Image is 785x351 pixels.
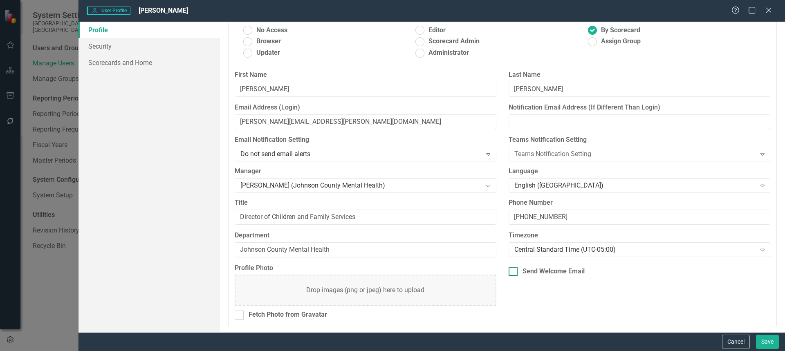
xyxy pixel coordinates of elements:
label: Last Name [509,70,770,80]
label: Phone Number [509,198,770,208]
button: Cancel [722,335,750,349]
span: Browser [256,37,281,46]
label: Profile Photo [235,264,496,273]
label: Email Address (Login) [235,103,496,112]
span: Administrator [428,48,469,58]
label: Title [235,198,496,208]
span: [PERSON_NAME] [139,7,188,14]
div: Do not send email alerts [240,150,482,159]
div: Fetch Photo from Gravatar [249,310,327,320]
a: Profile [78,22,220,38]
span: Assign Group [601,37,641,46]
span: By Scorecard [601,26,640,35]
label: Manager [235,167,496,176]
label: Timezone [509,231,770,240]
div: Teams Notification Setting [514,150,756,159]
label: Department [235,231,496,240]
label: Email Notification Setting [235,135,496,145]
span: User Profile [87,7,130,15]
label: Notification Email Address (If Different Than Login) [509,103,770,112]
span: Updater [256,48,280,58]
label: Language [509,167,770,176]
span: No Access [256,26,287,35]
div: Drop images (png or jpeg) here to upload [306,286,424,295]
button: Save [756,335,779,349]
a: Security [78,38,220,54]
a: Scorecards and Home [78,54,220,71]
div: [PERSON_NAME] (Johnson County Mental Health) [240,181,482,190]
div: Central Standard Time (UTC-05:00) [514,245,756,254]
div: Send Welcome Email [523,267,585,276]
label: First Name [235,70,496,80]
span: Editor [428,26,446,35]
label: Teams Notification Setting [509,135,770,145]
div: English ([GEOGRAPHIC_DATA]) [514,181,756,190]
span: Scorecard Admin [428,37,480,46]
